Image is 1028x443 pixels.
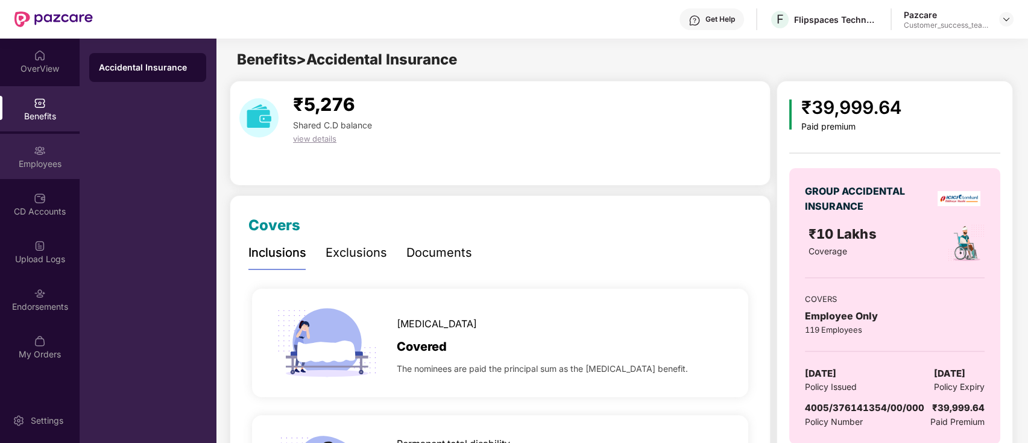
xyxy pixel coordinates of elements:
span: view details [293,134,336,143]
img: svg+xml;base64,PHN2ZyBpZD0iSGVscC0zMngzMiIgeG1sbnM9Imh0dHA6Ly93d3cudzMub3JnLzIwMDAvc3ZnIiB3aWR0aD... [689,14,701,27]
span: ₹10 Lakhs [809,226,880,242]
div: Pazcare [904,9,988,20]
div: Settings [27,415,67,427]
span: Shared C.D balance [293,120,372,130]
span: The nominees are paid the principal sum as the [MEDICAL_DATA] benefit. [397,362,688,375]
span: [DATE] [805,366,836,381]
img: insurerLogo [938,191,980,206]
span: F [777,12,784,27]
span: [DATE] [934,366,965,381]
div: Customer_success_team_lead [904,20,988,30]
img: icon [789,99,792,130]
span: ₹5,276 [293,93,355,115]
img: New Pazcare Logo [14,11,93,27]
img: svg+xml;base64,PHN2ZyBpZD0iRW1wbG95ZWVzIiB4bWxucz0iaHR0cDovL3d3dy53My5vcmcvMjAwMC9zdmciIHdpZHRoPS... [34,145,46,157]
img: policyIcon [947,224,986,263]
div: Covers [248,214,300,237]
div: Employee Only [805,309,985,324]
img: svg+xml;base64,PHN2ZyBpZD0iRHJvcGRvd24tMzJ4MzIiIHhtbG5zPSJodHRwOi8vd3d3LnczLm9yZy8yMDAwL3N2ZyIgd2... [1001,14,1011,24]
img: icon [273,289,381,397]
div: Inclusions [248,243,306,262]
img: svg+xml;base64,PHN2ZyBpZD0iQ0RfQWNjb3VudHMiIGRhdGEtbmFtZT0iQ0QgQWNjb3VudHMiIHhtbG5zPSJodHRwOi8vd3... [34,192,46,204]
div: Exclusions [326,243,387,262]
img: svg+xml;base64,PHN2ZyBpZD0iU2V0dGluZy0yMHgyMCIgeG1sbnM9Imh0dHA6Ly93d3cudzMub3JnLzIwMDAvc3ZnIiB3aW... [13,415,25,427]
span: Coverage [809,246,847,256]
div: Accidental Insurance [99,61,197,74]
span: [MEDICAL_DATA] [397,316,477,331]
div: Flipspaces Technology Labs Private Limited [794,14,878,25]
span: Paid Premium [930,415,985,429]
img: svg+xml;base64,PHN2ZyBpZD0iVXBsb2FkX0xvZ3MiIGRhdGEtbmFtZT0iVXBsb2FkIExvZ3MiIHhtbG5zPSJodHRwOi8vd3... [34,240,46,252]
div: Documents [406,243,472,262]
div: ₹39,999.64 [932,401,985,415]
div: ₹39,999.64 [801,93,901,122]
div: Get Help [705,14,735,24]
span: Benefits > Accidental Insurance [237,51,457,68]
div: GROUP ACCIDENTAL INSURANCE [805,184,910,214]
div: 119 Employees [805,324,985,336]
img: svg+xml;base64,PHN2ZyBpZD0iSG9tZSIgeG1sbnM9Imh0dHA6Ly93d3cudzMub3JnLzIwMDAvc3ZnIiB3aWR0aD0iMjAiIG... [34,49,46,61]
img: svg+xml;base64,PHN2ZyBpZD0iTXlfT3JkZXJzIiBkYXRhLW5hbWU9Ik15IE9yZGVycyIgeG1sbnM9Imh0dHA6Ly93d3cudz... [34,335,46,347]
div: COVERS [805,293,985,305]
img: svg+xml;base64,PHN2ZyBpZD0iRW5kb3JzZW1lbnRzIiB4bWxucz0iaHR0cDovL3d3dy53My5vcmcvMjAwMC9zdmciIHdpZH... [34,287,46,300]
span: 4005/376141354/00/000 [805,402,924,413]
span: Policy Number [805,416,863,427]
img: svg+xml;base64,PHN2ZyBpZD0iQmVuZWZpdHMiIHhtbG5zPSJodHRwOi8vd3d3LnczLm9yZy8yMDAwL3N2ZyIgd2lkdGg9Ij... [34,97,46,109]
span: Covered [397,338,447,356]
div: Paid premium [801,122,901,132]
span: Policy Expiry [934,380,985,394]
span: Policy Issued [805,380,857,394]
img: download [239,98,279,137]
